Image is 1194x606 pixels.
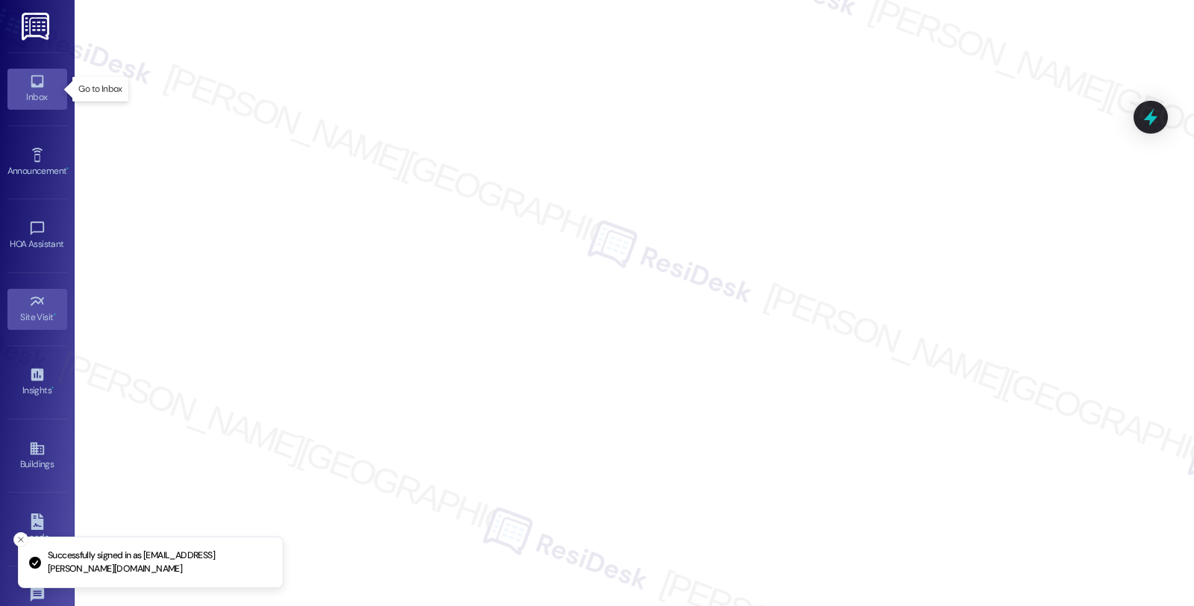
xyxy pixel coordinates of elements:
a: Leads [7,509,67,549]
a: Insights • [7,362,67,402]
span: • [54,310,56,320]
a: Inbox [7,69,67,109]
p: Successfully signed in as [EMAIL_ADDRESS][PERSON_NAME][DOMAIN_NAME] [48,549,271,575]
span: • [66,163,69,174]
a: Buildings [7,436,67,476]
a: Site Visit • [7,289,67,329]
button: Close toast [13,532,28,547]
img: ResiDesk Logo [22,13,52,40]
a: HOA Assistant [7,216,67,256]
span: • [51,383,54,393]
p: Go to Inbox [78,83,122,96]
